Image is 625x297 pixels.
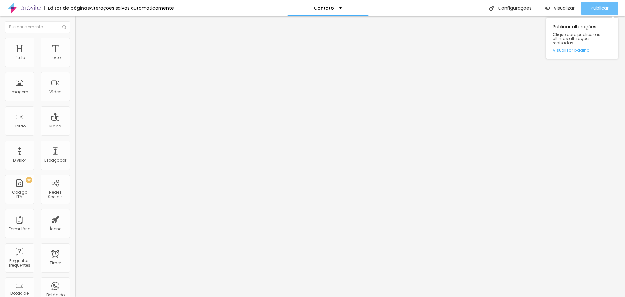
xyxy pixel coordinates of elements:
div: Código HTML [7,190,32,200]
img: Icone [489,6,494,11]
div: Espaçador [44,158,66,163]
div: Perguntas frequentes [7,259,32,268]
div: Redes Sociais [42,190,68,200]
div: Ícone [50,227,61,231]
button: Publicar [581,2,618,15]
div: Editor de páginas [44,6,90,10]
img: view-1.svg [545,6,550,11]
iframe: Editor [75,16,625,297]
div: Botão [14,124,26,128]
span: Publicar [591,6,609,11]
div: Texto [50,55,61,60]
div: Imagem [11,90,28,94]
input: Buscar elemento [5,21,70,33]
div: Mapa [49,124,61,128]
button: Visualizar [538,2,581,15]
img: Icone [62,25,66,29]
div: Publicar alterações [546,18,618,59]
span: Visualizar [554,6,575,11]
div: Formulário [9,227,30,231]
span: Clique para publicar as ultimas alterações reaizadas [553,32,611,45]
a: Visualizar página [553,48,611,52]
div: Timer [50,261,61,265]
p: Contato [314,6,334,10]
div: Divisor [13,158,26,163]
div: Título [14,55,25,60]
div: Alterações salvas automaticamente [90,6,174,10]
div: Vídeo [49,90,61,94]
